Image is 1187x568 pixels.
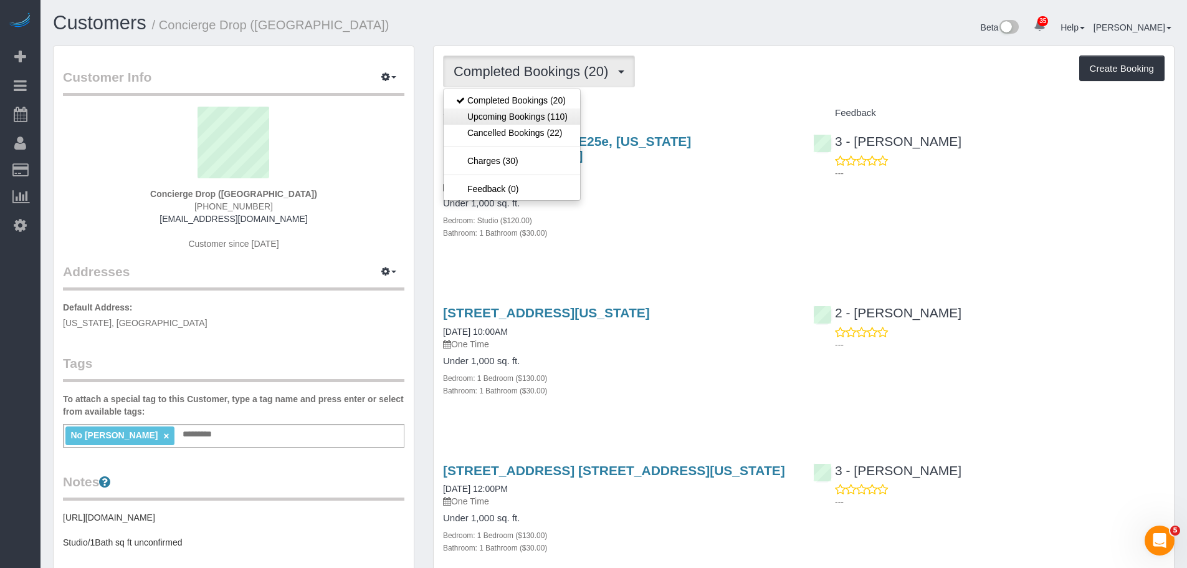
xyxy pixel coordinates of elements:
[981,22,1019,32] a: Beta
[443,356,794,367] h4: Under 1,000 sq. ft.
[443,108,794,118] h4: Service
[454,64,614,79] span: Completed Bookings (20)
[160,214,307,224] a: [EMAIL_ADDRESS][DOMAIN_NAME]
[443,216,532,225] small: Bedroom: Studio ($120.00)
[835,167,1165,180] p: ---
[443,181,794,193] p: One Time
[443,387,547,395] small: Bathroom: 1 Bathroom ($30.00)
[443,338,794,350] p: One Time
[443,327,508,337] a: [DATE] 10:00AM
[444,153,580,169] a: Charges (30)
[63,473,404,501] legend: Notes
[443,229,547,238] small: Bathroom: 1 Bathroom ($30.00)
[152,18,389,32] small: / Concierge Drop ([GEOGRAPHIC_DATA])
[63,68,404,96] legend: Customer Info
[813,463,961,478] a: 3 - [PERSON_NAME]
[188,239,279,249] span: Customer since [DATE]
[1170,526,1180,536] span: 5
[63,318,207,328] span: [US_STATE], [GEOGRAPHIC_DATA]
[444,108,580,125] a: Upcoming Bookings (110)
[1094,22,1171,32] a: [PERSON_NAME]
[998,20,1019,36] img: New interface
[1145,526,1175,556] iframe: Intercom live chat
[1061,22,1085,32] a: Help
[443,544,547,552] small: Bathroom: 1 Bathroom ($30.00)
[194,201,273,211] span: [PHONE_NUMBER]
[813,134,961,148] a: 3 - [PERSON_NAME]
[443,495,794,508] p: One Time
[443,463,785,478] a: [STREET_ADDRESS] [STREET_ADDRESS][US_STATE]
[150,189,317,199] strong: Concierge Drop ([GEOGRAPHIC_DATA])
[443,531,547,540] small: Bedroom: 1 Bedroom ($130.00)
[835,339,1165,351] p: ---
[443,374,547,383] small: Bedroom: 1 Bedroom ($130.00)
[1079,55,1165,82] button: Create Booking
[835,496,1165,508] p: ---
[444,92,580,108] a: Completed Bookings (20)
[443,513,794,524] h4: Under 1,000 sq. ft.
[63,511,404,549] pre: [URL][DOMAIN_NAME] Studio/1Bath sq ft unconfirmed
[813,108,1165,118] h4: Feedback
[63,301,133,314] label: Default Address:
[53,12,146,34] a: Customers
[63,393,404,418] label: To attach a special tag to this Customer, type a tag name and press enter or select from availabl...
[444,125,580,141] a: Cancelled Bookings (22)
[443,55,635,87] button: Completed Bookings (20)
[443,198,794,209] h4: Under 1,000 sq. ft.
[443,306,650,320] a: [STREET_ADDRESS][US_STATE]
[163,431,169,441] a: ×
[7,12,32,30] img: Automaid Logo
[1037,16,1048,26] span: 35
[444,181,580,197] a: Feedback (0)
[1027,12,1052,40] a: 35
[813,306,961,320] a: 2 - [PERSON_NAME]
[70,430,158,440] span: No [PERSON_NAME]
[63,354,404,382] legend: Tags
[443,484,508,494] a: [DATE] 12:00PM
